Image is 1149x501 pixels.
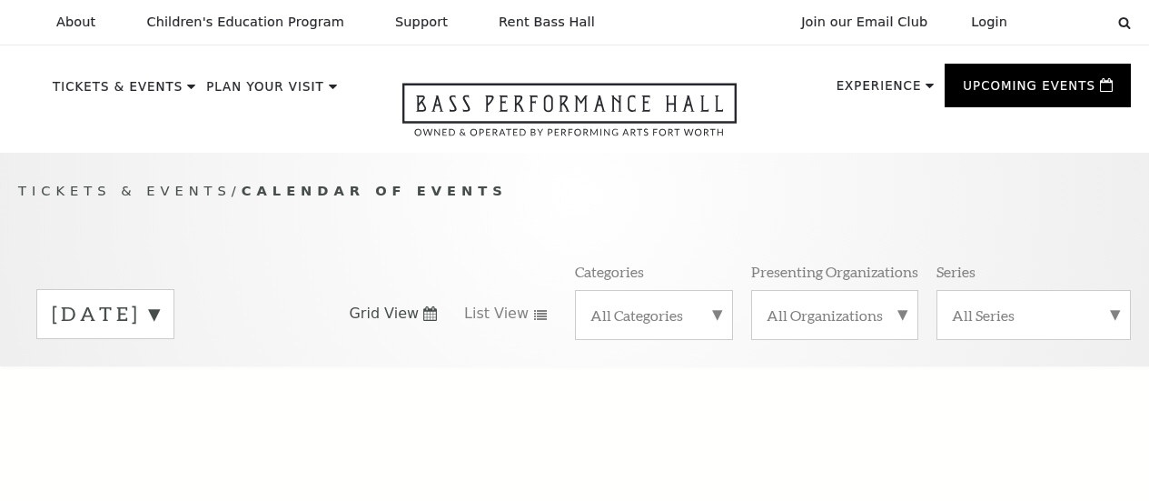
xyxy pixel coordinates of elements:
p: Upcoming Events [963,80,1095,102]
span: Grid View [349,304,419,324]
select: Select: [1036,14,1101,31]
label: [DATE] [52,300,159,328]
span: Calendar of Events [242,183,508,198]
p: Plan Your Visit [206,81,324,103]
p: Rent Bass Hall [499,15,595,30]
label: All Series [952,306,1115,325]
p: Children's Education Program [146,15,344,30]
p: About [56,15,95,30]
p: Presenting Organizations [751,262,918,281]
p: Series [936,262,976,281]
p: Experience [837,80,922,102]
label: All Categories [590,306,718,325]
label: All Organizations [767,306,903,325]
p: Categories [575,262,644,281]
span: List View [464,304,529,324]
p: Tickets & Events [53,81,183,103]
p: / [18,180,1131,203]
span: Tickets & Events [18,183,232,198]
p: Support [395,15,448,30]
